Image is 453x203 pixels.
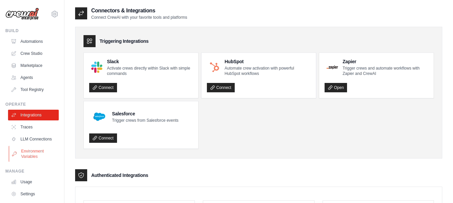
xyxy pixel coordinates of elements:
[343,58,428,65] h4: Zapier
[8,134,59,144] a: LLM Connections
[209,62,220,73] img: HubSpot Logo
[112,118,178,123] p: Trigger crews from Salesforce events
[8,60,59,71] a: Marketplace
[107,66,193,76] p: Activate crews directly within Slack with simple commands
[225,58,310,65] h4: HubSpot
[89,83,117,92] a: Connect
[5,28,59,33] div: Build
[343,66,428,76] p: Trigger crews and automate workflows with Zapier and CrewAI
[8,177,59,187] a: Usage
[91,109,107,125] img: Salesforce Logo
[8,48,59,59] a: Crew Studio
[327,65,338,69] img: Zapier Logo
[8,84,59,95] a: Tool Registry
[89,133,117,143] a: Connect
[5,169,59,174] div: Manage
[8,122,59,132] a: Traces
[91,172,148,179] h3: Authenticated Integrations
[207,83,235,92] a: Connect
[8,110,59,120] a: Integrations
[107,58,193,65] h4: Slack
[9,146,59,162] a: Environment Variables
[8,72,59,83] a: Agents
[112,110,178,117] h4: Salesforce
[225,66,310,76] p: Automate crew activation with powerful HubSpot workflows
[325,83,347,92] a: Open
[5,102,59,107] div: Operate
[91,15,187,20] p: Connect CrewAI with your favorite tools and platforms
[91,7,187,15] h2: Connectors & Integrations
[8,36,59,47] a: Automations
[91,62,102,73] img: Slack Logo
[100,38,149,44] h3: Triggering Integrations
[8,189,59,199] a: Settings
[5,8,39,20] img: Logo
